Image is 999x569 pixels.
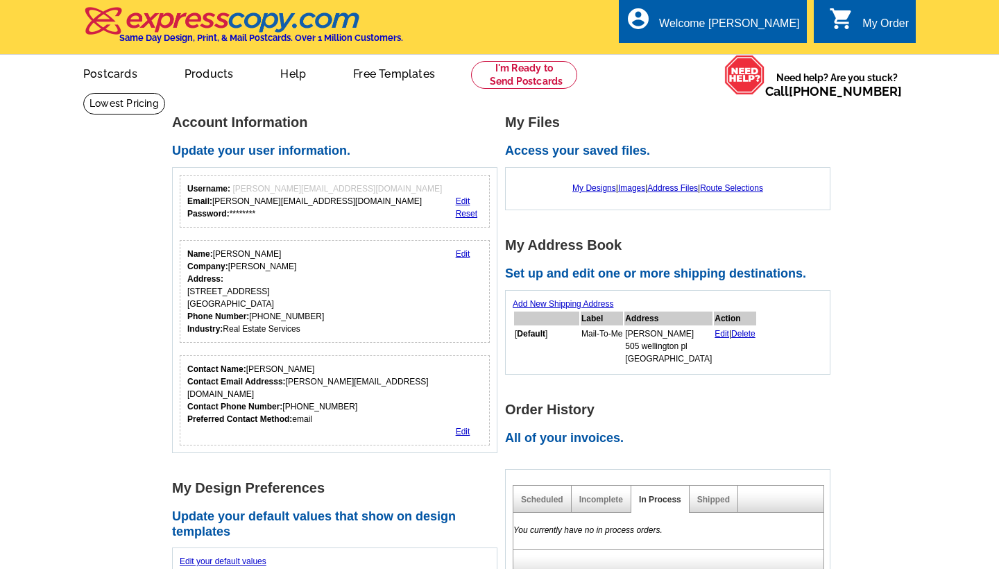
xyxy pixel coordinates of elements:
[119,33,403,43] h4: Same Day Design, Print, & Mail Postcards. Over 1 Million Customers.
[180,355,490,445] div: Who should we contact regarding order issues?
[765,84,902,99] span: Call
[180,240,490,343] div: Your personal details.
[456,427,470,436] a: Edit
[513,525,663,535] em: You currently have no in process orders.
[187,402,282,411] strong: Contact Phone Number:
[639,495,681,504] a: In Process
[829,6,854,31] i: shopping_cart
[187,209,230,219] strong: Password:
[624,312,712,325] th: Address
[172,481,505,495] h1: My Design Preferences
[187,377,286,387] strong: Contact Email Addresss:
[581,312,623,325] th: Label
[572,183,616,193] a: My Designs
[187,248,324,335] div: [PERSON_NAME] [PERSON_NAME] [STREET_ADDRESS] [GEOGRAPHIC_DATA] [PHONE_NUMBER] Real Estate Services
[505,115,838,130] h1: My Files
[700,183,763,193] a: Route Selections
[187,274,223,284] strong: Address:
[731,329,755,339] a: Delete
[187,249,213,259] strong: Name:
[187,312,249,321] strong: Phone Number:
[456,196,470,206] a: Edit
[514,327,579,366] td: [ ]
[697,495,730,504] a: Shipped
[624,327,712,366] td: [PERSON_NAME] 505 wellington pl [GEOGRAPHIC_DATA]
[626,6,651,31] i: account_circle
[331,56,457,89] a: Free Templates
[505,144,838,159] h2: Access your saved files.
[187,184,230,194] strong: Username:
[715,329,729,339] a: Edit
[172,509,505,539] h2: Update your default values that show on design templates
[505,238,838,253] h1: My Address Book
[187,324,223,334] strong: Industry:
[162,56,256,89] a: Products
[517,329,545,339] b: Default
[505,431,838,446] h2: All of your invoices.
[862,17,909,37] div: My Order
[513,299,613,309] a: Add New Shipping Address
[232,184,442,194] span: [PERSON_NAME][EMAIL_ADDRESS][DOMAIN_NAME]
[172,115,505,130] h1: Account Information
[456,209,477,219] a: Reset
[714,327,756,366] td: |
[724,55,765,95] img: help
[765,71,909,99] span: Need help? Are you stuck?
[172,144,505,159] h2: Update your user information.
[659,17,799,37] div: Welcome [PERSON_NAME]
[513,175,823,201] div: | | |
[618,183,645,193] a: Images
[187,196,212,206] strong: Email:
[258,56,328,89] a: Help
[187,262,228,271] strong: Company:
[579,495,623,504] a: Incomplete
[581,327,623,366] td: Mail-To-Me
[505,402,838,417] h1: Order History
[521,495,563,504] a: Scheduled
[83,17,403,43] a: Same Day Design, Print, & Mail Postcards. Over 1 Million Customers.
[647,183,698,193] a: Address Files
[187,363,482,425] div: [PERSON_NAME] [PERSON_NAME][EMAIL_ADDRESS][DOMAIN_NAME] [PHONE_NUMBER] email
[456,249,470,259] a: Edit
[187,182,442,220] div: [PERSON_NAME][EMAIL_ADDRESS][DOMAIN_NAME] ********
[61,56,160,89] a: Postcards
[714,312,756,325] th: Action
[187,364,246,374] strong: Contact Name:
[180,175,490,228] div: Your login information.
[829,15,909,33] a: shopping_cart My Order
[789,84,902,99] a: [PHONE_NUMBER]
[180,557,266,566] a: Edit your default values
[505,266,838,282] h2: Set up and edit one or more shipping destinations.
[187,414,292,424] strong: Preferred Contact Method:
